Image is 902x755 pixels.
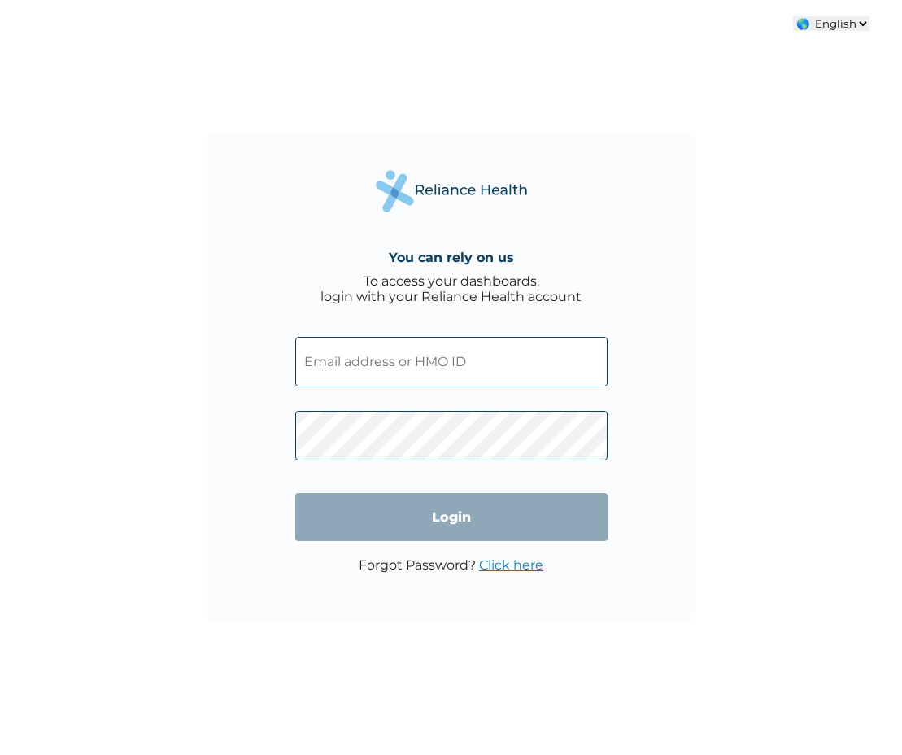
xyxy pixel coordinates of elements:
h4: You can rely on us [389,250,514,265]
input: Email address or HMO ID [295,337,608,386]
a: Click here [479,557,543,573]
input: Login [295,493,608,541]
p: Forgot Password? [359,557,543,573]
img: Reliance Health's Logo [370,166,533,217]
div: To access your dashboards, login with your Reliance Health account [320,273,582,304]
